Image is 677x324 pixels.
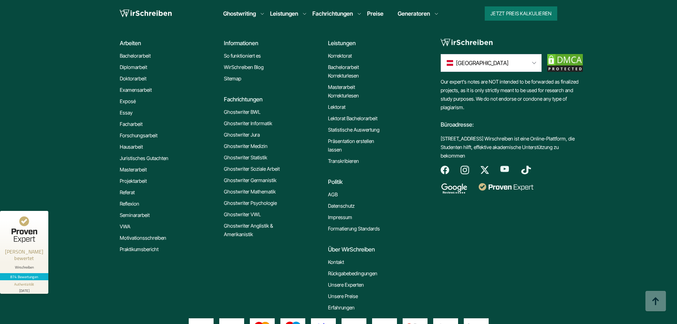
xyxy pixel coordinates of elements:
[485,6,557,21] button: Jetzt Preis kalkulieren
[120,39,218,47] div: Arbeiten
[328,269,377,278] a: Rückgabebedingungen
[480,166,489,174] img: twitter
[120,188,135,197] a: Referat
[224,165,280,173] a: Ghostwriter Soziale Arbeit
[328,126,380,134] a: Statistische Auswertung
[120,97,136,106] a: Exposé
[120,177,147,185] a: Projektarbeit
[120,108,133,117] a: Essay
[120,52,151,60] a: Bachelorarbeit
[328,103,345,111] a: Lektorat
[223,9,256,18] a: Ghostwriting
[328,281,364,289] a: Unsere Experten
[224,95,322,103] div: Fachrichtungen
[520,166,532,174] img: tiktok
[328,52,352,60] a: Korrektorat
[120,63,147,71] a: Diplomarbeit
[224,119,272,128] a: Ghostwriter Informatik
[224,153,267,162] a: Ghostwriter Statistik
[328,177,426,186] div: Politik
[328,83,385,100] a: Masterarbeit Korrekturlesen
[14,282,34,287] div: Authentizität
[224,131,260,139] a: Ghostwriter Jura
[224,187,276,196] a: Ghostwriter Mathematik
[120,211,150,219] a: Seminararbeit
[224,210,261,219] a: Ghostwriter VWL
[441,78,583,166] div: Our expert's notes are NOT intended to be forwarded as finalized projects, as it is only strictly...
[224,108,260,116] a: Ghostwriter BWL
[328,63,385,80] a: Bachelorarbeit Korrekturlesen
[120,74,146,83] a: Doktorarbeit
[328,114,377,123] a: Lektorat Bachelorarbeit
[120,234,166,242] a: Motivationsschreiben
[456,59,509,67] span: [GEOGRAPHIC_DATA]
[224,199,277,207] a: Ghostwriter Psychologie
[120,8,172,19] img: logo wirschreiben
[328,224,380,233] a: Formatierung Standards
[441,183,467,194] img: google reviews
[328,258,344,266] a: Kontakt
[224,176,276,185] a: Ghostwriter Germanistik
[461,166,469,174] img: instagram
[441,112,583,134] div: Büroadresse:
[398,9,430,18] a: Generatoren
[328,157,359,165] a: Transkribieren
[224,52,261,60] a: So funktioniert es
[328,213,352,222] a: Impressum
[479,183,533,191] img: proven expert
[224,39,322,47] div: Informationen
[120,222,130,231] a: VWA
[224,63,264,71] a: WirSchreiben Blog
[328,39,426,47] div: Leistungen
[3,287,45,292] div: [DATE]
[441,166,449,174] img: facebook
[367,10,383,17] a: Preise
[3,265,45,270] div: Wirschreiben
[328,303,355,312] a: Erfahrungen
[645,291,666,312] img: button top
[328,190,338,199] a: AGB
[224,222,281,239] a: Ghostwriter Anglistik & Amerikanistik
[312,9,353,18] a: Fachrichtungen
[120,200,139,208] a: Reflexion
[328,292,358,301] a: Unsere Preise
[120,86,152,94] a: Examensarbeit
[500,166,509,172] img: youtube
[328,245,426,254] div: Über WirSchreiben
[547,54,583,72] img: dmca
[120,154,168,163] a: Juristisches Gutachten
[120,120,143,128] a: Facharbeit
[328,137,385,154] a: Präsentation erstellen lassen
[270,9,298,18] a: Leistungen
[441,39,493,47] img: logo-footer
[120,245,158,254] a: Praktikumsbericht
[120,165,147,174] a: Masterarbeit
[328,202,355,210] a: Datenschutz
[224,142,268,150] a: Ghostwriter Medizin
[120,131,157,140] a: Forschungsarbeit
[224,74,241,83] a: Sitemap
[120,143,143,151] a: Hausarbeit
[447,59,453,67] img: Österreich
